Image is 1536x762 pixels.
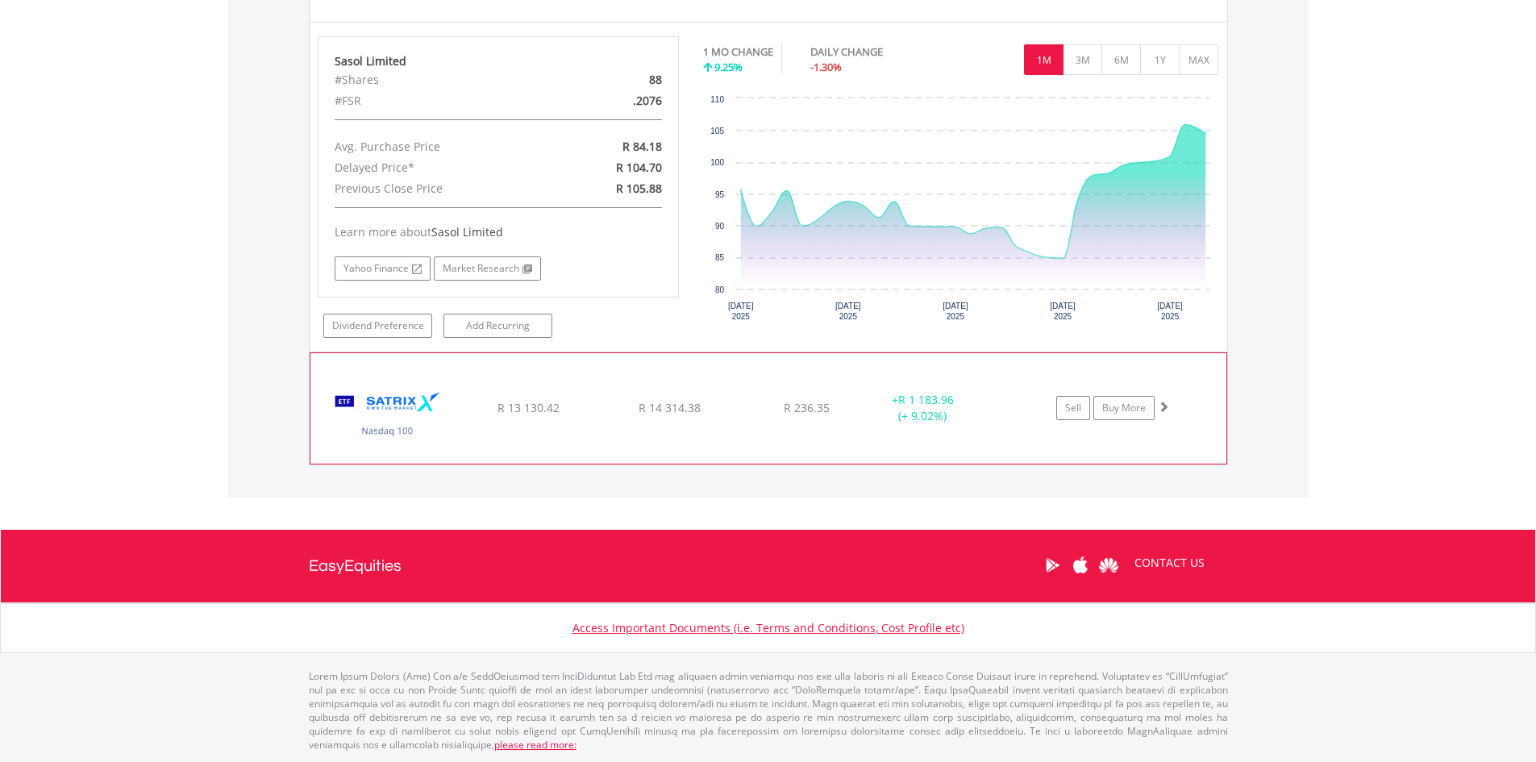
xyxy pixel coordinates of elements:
[715,190,725,199] text: 95
[616,181,662,196] span: R 105.88
[810,44,939,60] div: DAILY CHANGE
[1123,540,1216,585] a: CONTACT US
[835,302,861,321] text: [DATE] 2025
[1056,396,1090,420] a: Sell
[1157,302,1183,321] text: [DATE] 2025
[862,392,983,424] div: + (+ 9.02%)
[1101,44,1141,75] button: 6M
[556,69,673,90] div: 88
[710,158,724,167] text: 100
[335,256,431,281] a: Yahoo Finance
[335,53,662,69] div: Sasol Limited
[1024,44,1064,75] button: 1M
[556,90,673,111] div: .2076
[1093,396,1155,420] a: Buy More
[616,160,662,175] span: R 104.70
[323,69,557,90] div: #Shares
[1039,540,1067,590] a: Google Play
[1140,44,1180,75] button: 1Y
[1095,540,1123,590] a: Huawei
[710,95,724,104] text: 110
[715,285,725,294] text: 80
[943,302,968,321] text: [DATE] 2025
[639,400,701,415] span: R 14 314.38
[309,669,1228,752] p: Lorem Ipsum Dolors (Ame) Con a/e SeddOeiusmod tem InciDiduntut Lab Etd mag aliquaen admin veniamq...
[443,314,552,338] a: Add Recurring
[318,373,457,459] img: EQU.ZA.STXNDQ.png
[309,530,402,602] a: EasyEquities
[434,256,541,281] a: Market Research
[323,157,557,178] div: Delayed Price*
[715,253,725,262] text: 85
[784,400,830,415] span: R 236.35
[323,90,557,111] div: #FSR
[335,224,662,240] div: Learn more about
[323,178,557,199] div: Previous Close Price
[703,44,773,60] div: 1 MO CHANGE
[1050,302,1076,321] text: [DATE] 2025
[622,139,662,154] span: R 84.18
[703,90,1219,332] div: Chart. Highcharts interactive chart.
[703,90,1218,332] svg: Interactive chart
[710,127,724,135] text: 105
[323,136,557,157] div: Avg. Purchase Price
[497,400,560,415] span: R 13 130.42
[494,738,577,752] a: please read more:
[572,620,964,635] a: Access Important Documents (i.e. Terms and Conditions, Cost Profile etc)
[1179,44,1218,75] button: MAX
[714,60,743,74] span: 9.25%
[323,314,432,338] a: Dividend Preference
[1063,44,1102,75] button: 3M
[715,222,725,231] text: 90
[431,224,503,239] span: Sasol Limited
[728,302,754,321] text: [DATE] 2025
[810,60,842,74] span: -1.30%
[898,392,954,407] span: R 1 183.96
[1067,540,1095,590] a: Apple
